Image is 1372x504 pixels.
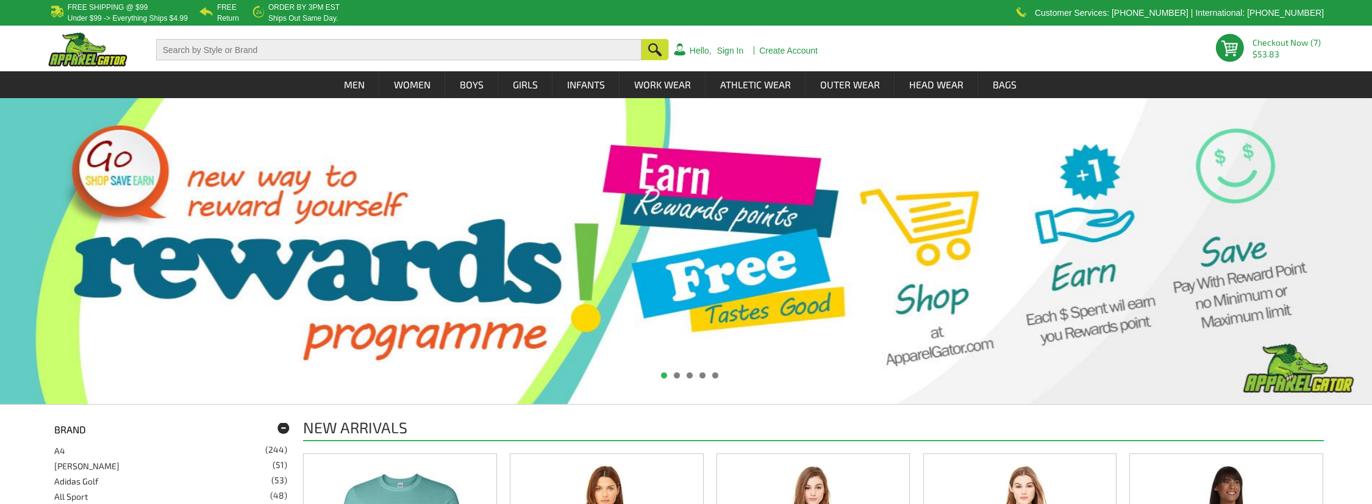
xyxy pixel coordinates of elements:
[303,420,407,435] h1: New Arrivals
[446,71,498,98] a: Boys
[48,32,127,66] img: ApparelGator
[270,491,287,500] span: (48)
[68,3,148,12] b: Free Shipping @ $99
[271,476,287,484] span: (53)
[273,461,287,469] span: (51)
[717,46,744,55] a: Sign In
[706,71,805,98] a: Athletic Wear
[620,71,705,98] a: Work Wear
[54,461,120,471] a: [PERSON_NAME](51)
[217,3,237,12] b: Free
[806,71,894,98] a: Outer Wear
[380,71,445,98] a: Women
[54,476,98,486] a: Adidas Golf(53)
[54,445,65,456] a: A4(244)
[1035,9,1324,16] p: Customer Services: [PHONE_NUMBER] | International: [PHONE_NUMBER]
[156,39,641,60] input: Search by Style or Brand
[553,71,619,98] a: Infants
[265,445,287,454] span: (244)
[979,71,1031,98] a: Bags
[54,491,88,502] a: All Sport(48)
[268,15,340,22] p: ships out same day.
[68,15,188,22] p: under $99 -> everything ships $4.99
[1252,37,1321,48] a: Checkout Now (7)
[759,46,818,55] a: Create Account
[217,15,239,22] p: Return
[330,71,379,98] a: Men
[48,417,291,442] div: Brand
[1252,50,1324,59] span: $53.83
[690,46,712,55] a: Hello,
[268,3,340,12] b: Order by 3PM EST
[895,71,977,98] a: Head Wear
[499,71,552,98] a: Girls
